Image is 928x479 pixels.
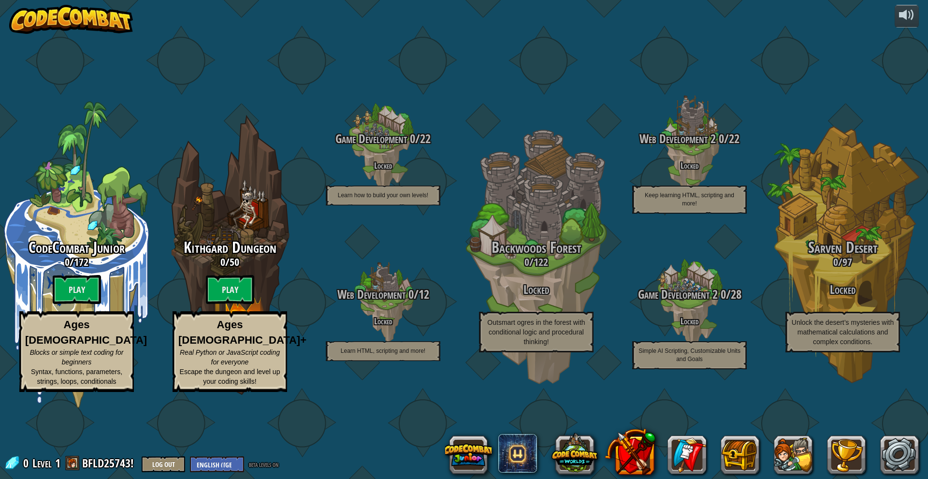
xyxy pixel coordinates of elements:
h3: Locked [460,283,613,296]
span: 50 [230,255,239,269]
h3: / [766,256,919,268]
button: Adjust volume [895,5,919,28]
span: 0 [716,131,724,147]
strong: Ages [DEMOGRAPHIC_DATA]+ [178,319,306,346]
span: 1 [55,455,60,471]
span: Backwoods Forest [492,237,581,258]
span: 22 [420,131,431,147]
span: 0 [65,255,70,269]
span: Outsmart ogres in the forest with conditional logic and procedural thinking! [487,319,585,346]
span: Level [32,455,52,471]
span: 122 [534,255,548,269]
span: Game Development [335,131,407,147]
span: CodeCombat Junior [29,237,125,258]
span: Unlock the desert’s mysteries with mathematical calculations and complex conditions. [792,319,894,346]
span: Real Python or JavaScript coding for everyone [180,348,280,366]
h4: Locked [306,317,460,326]
h3: / [613,132,766,145]
span: Web Development [337,286,406,303]
span: Web Development 2 [639,131,716,147]
div: Complete previous world to unlock [153,102,306,408]
h3: Locked [766,283,919,296]
span: Game Development 2 [638,286,718,303]
span: 0 [220,255,225,269]
h3: / [153,256,306,268]
span: 0 [833,255,838,269]
span: Learn HTML, scripting and more! [341,348,425,354]
h3: / [306,132,460,145]
h3: / [306,288,460,301]
span: Escape the dungeon and level up your coding skills! [180,368,280,385]
span: Kithgard Dungeon [184,237,276,258]
h4: Locked [613,317,766,326]
btn: Play [206,275,254,304]
span: 22 [729,131,739,147]
span: 0 [524,255,529,269]
span: Keep learning HTML, scripting and more! [645,192,734,207]
h4: Locked [306,161,460,170]
span: 12 [419,286,429,303]
button: Log Out [142,456,185,472]
h4: Locked [613,161,766,170]
span: 0 [406,286,414,303]
a: BFLD25743! [82,455,137,471]
span: Syntax, functions, parameters, strings, loops, conditionals [31,368,122,385]
span: 172 [74,255,88,269]
span: Simple AI Scripting, Customizable Units and Goals [638,348,740,363]
h3: / [613,288,766,301]
span: 0 [407,131,415,147]
span: Learn how to build your own levels! [338,192,428,199]
btn: Play [53,275,101,304]
strong: Ages [DEMOGRAPHIC_DATA] [25,319,147,346]
span: 28 [731,286,741,303]
span: 0 [718,286,726,303]
span: Sarven Desert [808,237,878,258]
span: 97 [842,255,852,269]
h3: / [460,256,613,268]
span: beta levels on [249,460,278,469]
span: Blocks or simple text coding for beginners [30,348,124,366]
span: 0 [23,455,31,471]
img: CodeCombat - Learn how to code by playing a game [9,5,133,34]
